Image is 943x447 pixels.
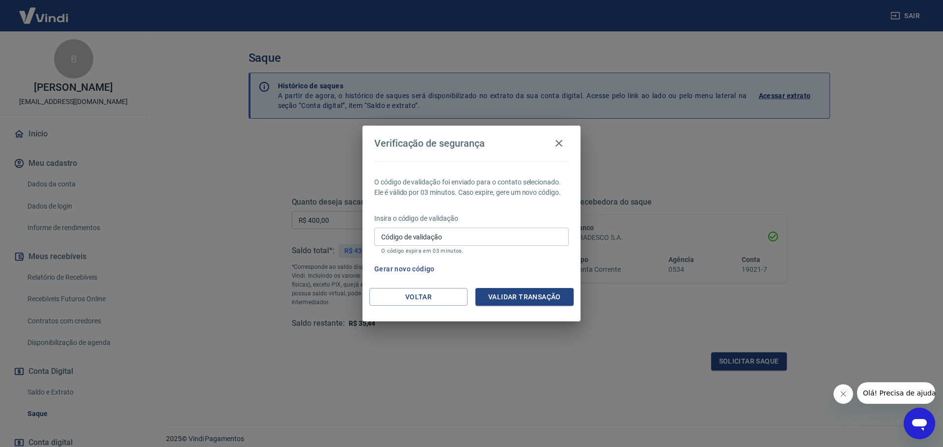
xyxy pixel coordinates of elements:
[381,248,562,254] p: O código expira em 03 minutos.
[833,384,853,404] iframe: Fechar mensagem
[374,213,569,224] p: Insira o código de validação
[374,177,569,198] p: O código de validação foi enviado para o contato selecionado. Ele é válido por 03 minutos. Caso e...
[6,7,83,15] span: Olá! Precisa de ajuda?
[370,260,439,278] button: Gerar novo código
[904,408,935,439] iframe: Botão para abrir a janela de mensagens
[857,382,935,404] iframe: Mensagem da empresa
[369,288,468,306] button: Voltar
[374,137,485,149] h4: Verificação de segurança
[475,288,574,306] button: Validar transação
